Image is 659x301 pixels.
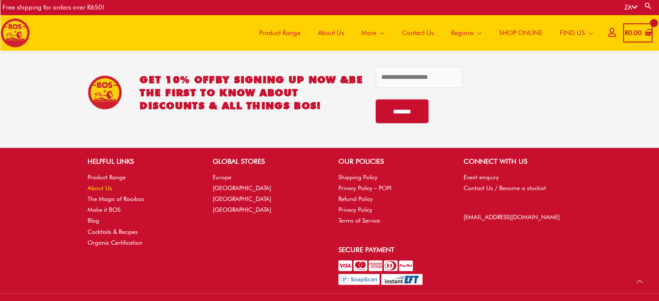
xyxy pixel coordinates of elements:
a: Refund Policy [338,195,373,202]
a: Terms of Service [338,217,380,224]
img: BOS Ice Tea [88,75,122,110]
span: R [625,29,628,37]
h2: GET 10% OFF be the first to know about discounts & all things BOS! [140,73,363,112]
a: Regions [442,15,490,51]
nav: HELPFUL LINKS [88,172,195,248]
h2: GLOBAL STORES [213,156,321,167]
bdi: 0.00 [625,29,642,37]
a: Product Range [250,15,309,51]
a: Organic Certification [88,239,143,246]
span: SHOP ONLINE [499,20,542,46]
a: Make it BOS [88,206,120,213]
a: About Us [88,184,112,191]
a: Shipping Policy [338,174,377,181]
h2: HELPFUL LINKS [88,156,195,167]
a: Privacy Policy – POPI [338,184,392,191]
a: Blog [88,217,99,224]
span: Product Range [259,20,301,46]
a: Privacy Policy [338,206,372,213]
nav: OUR POLICIES [338,172,446,227]
a: [GEOGRAPHIC_DATA] [213,184,271,191]
span: BY SIGNING UP NOW & [215,74,349,85]
a: Contact Us [393,15,442,51]
img: Pay with InstantEFT [381,274,422,285]
h2: CONNECT WITH US [464,156,571,167]
span: FIND US [560,20,585,46]
a: More [353,15,393,51]
a: View Shopping Cart, empty [623,23,653,43]
nav: Site Navigation [244,15,602,51]
a: The Magic of Rooibos [88,195,144,202]
a: [EMAIL_ADDRESS][DOMAIN_NAME] [464,214,560,220]
h2: OUR POLICIES [338,156,446,167]
a: Cocktails & Recipes [88,228,138,235]
a: ZA [624,3,637,11]
a: Product Range [88,174,126,181]
span: Contact Us [402,20,434,46]
a: Europe [213,174,231,181]
a: [GEOGRAPHIC_DATA] [213,195,271,202]
h2: Secure Payment [338,245,446,255]
img: Pay with SnapScan [338,274,380,285]
a: Search button [644,2,653,10]
a: [GEOGRAPHIC_DATA] [213,206,271,213]
nav: CONNECT WITH US [464,172,571,194]
span: More [361,20,377,46]
span: About Us [318,20,344,46]
span: Regions [451,20,474,46]
a: About Us [309,15,353,51]
a: Event enquiry [464,174,499,181]
a: SHOP ONLINE [490,15,551,51]
a: Contact Us / Become a stockist [464,184,546,191]
img: BOS logo finals-200px [0,18,30,48]
nav: GLOBAL STORES [213,172,321,216]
